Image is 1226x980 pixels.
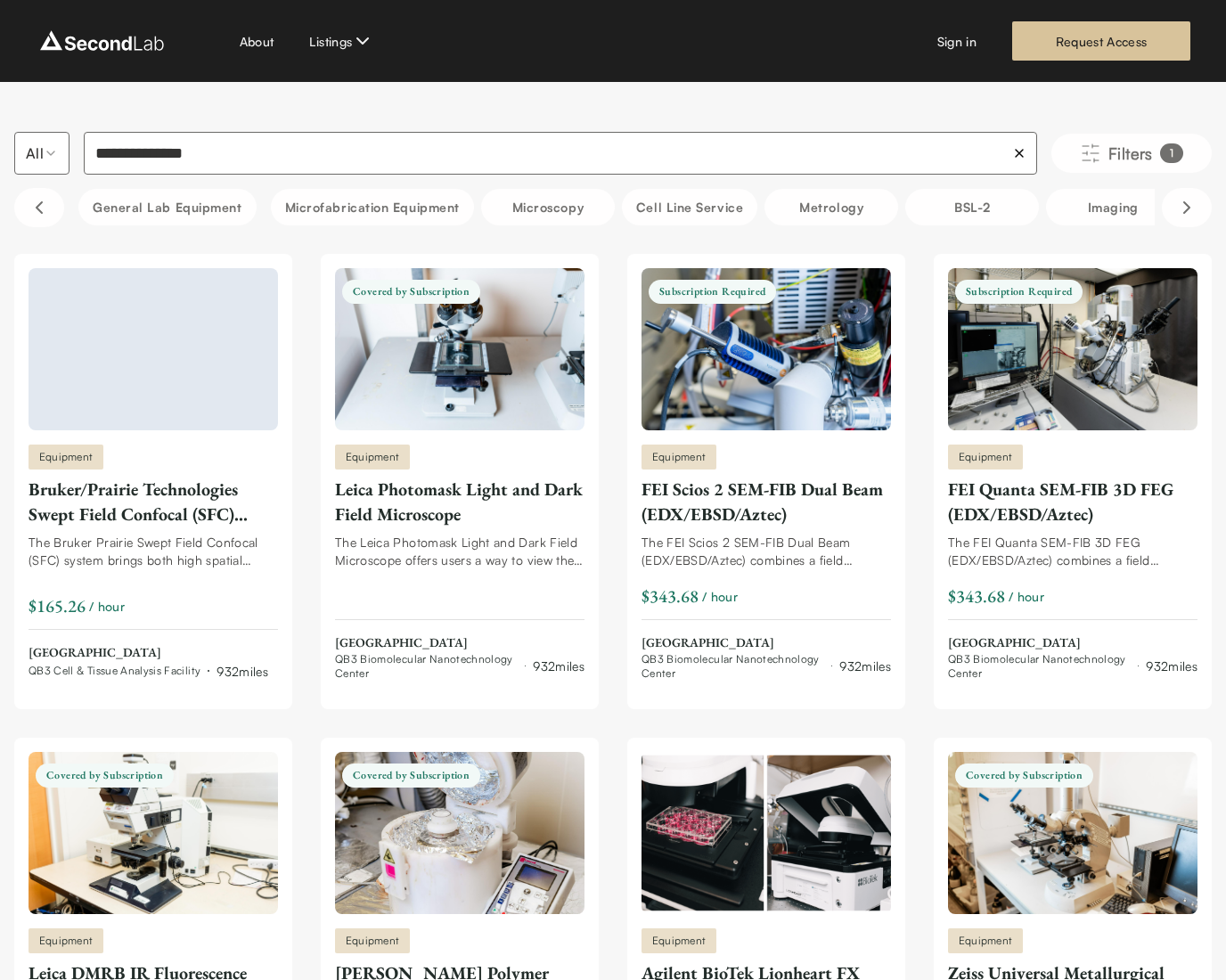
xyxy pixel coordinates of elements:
[335,752,584,914] img: Laurell Polymer Spin Coater WS-650MZ-23NPPB
[1051,134,1212,173] button: Filters
[346,933,399,949] span: Equipment
[39,933,93,949] span: Equipment
[955,764,1093,788] span: Covered by Subscription
[948,268,1197,430] img: FEI Quanta SEM-FIB 3D FEG (EDX/EBSD/Aztec)
[346,449,399,465] span: Equipment
[642,534,891,569] div: The FEI Scios 2 SEM-FIB Dual Beam (EDX/EBSD/Aztec) combines a field emission gun (FEG) electron m...
[39,449,93,465] span: Equipment
[1046,189,1180,225] button: Imaging
[29,477,278,527] div: Bruker/Prairie Technologies Swept Field Confocal (SFC) Scanning System
[764,189,898,225] button: Metrology
[955,280,1083,304] span: Subscription Required
[702,587,738,606] span: / hour
[649,280,776,304] span: Subscription Required
[36,27,168,55] img: logo
[14,132,69,175] button: Select listing type
[642,752,891,914] img: Agilent BioTek Lionheart FX Automated Microscope
[342,764,480,788] span: Covered by Subscription
[240,32,274,51] a: About
[335,634,584,652] span: [GEOGRAPHIC_DATA]
[78,189,257,225] button: General Lab equipment
[481,189,615,225] button: Microscopy
[948,268,1197,681] a: FEI Quanta SEM-FIB 3D FEG (EDX/EBSD/Aztec)Subscription RequiredEquipmentFEI Quanta SEM-FIB 3D FEG...
[948,652,1131,681] span: QB3 Biomolecular Nanotechnology Center
[959,449,1012,465] span: Equipment
[271,189,474,225] button: Microfabrication Equipment
[217,662,268,681] div: 932 miles
[948,634,1197,652] span: [GEOGRAPHIC_DATA]
[905,189,1039,225] button: BSL-2
[335,477,584,527] div: Leica Photomask Light and Dark Field Microscope
[948,477,1197,527] div: FEI Quanta SEM-FIB 3D FEG (EDX/EBSD/Aztec)
[335,268,584,681] a: Leica Photomask Light and Dark Field MicroscopeCovered by SubscriptionEquipmentLeica Photomask Li...
[342,280,480,304] span: Covered by Subscription
[1160,143,1183,163] div: 1
[1009,587,1044,606] span: / hour
[335,652,518,681] span: QB3 Biomolecular Nanotechnology Center
[642,634,891,652] span: [GEOGRAPHIC_DATA]
[642,268,891,430] img: FEI Scios 2 SEM-FIB Dual Beam (EDX/EBSD/Aztec)
[533,657,584,675] div: 932 miles
[642,268,891,681] a: FEI Scios 2 SEM-FIB Dual Beam (EDX/EBSD/Aztec)Subscription RequiredEquipmentFEI Scios 2 SEM-FIB D...
[948,752,1197,914] img: Zeiss Universal Metallurgical Microscope
[335,268,584,430] img: Leica Photomask Light and Dark Field Microscope
[335,534,584,569] div: The Leica Photomask Light and Dark Field Microscope offers users a way to view the structures of ...
[652,933,706,949] span: Equipment
[948,584,1005,608] div: $343.68
[89,597,125,616] span: / hour
[1146,657,1197,675] div: 932 miles
[29,268,278,681] a: EquipmentBruker/Prairie Technologies Swept Field Confocal (SFC) Scanning SystemThe Bruker Prairie...
[937,32,977,51] a: Sign in
[652,449,706,465] span: Equipment
[1108,141,1153,166] span: Filters
[29,644,268,662] span: [GEOGRAPHIC_DATA]
[642,652,824,681] span: QB3 Biomolecular Nanotechnology Center
[622,189,757,225] button: Cell line service
[29,664,200,678] span: QB3 Cell & Tissue Analysis Facility
[1012,21,1190,61] a: Request Access
[29,593,86,618] div: $165.26
[29,752,278,914] img: Leica DMRB IR Fluorescence Upright Microscope
[839,657,891,675] div: 932 miles
[642,477,891,527] div: FEI Scios 2 SEM-FIB Dual Beam (EDX/EBSD/Aztec)
[36,764,174,788] span: Covered by Subscription
[29,534,278,569] div: The Bruker Prairie Swept Field Confocal (SFC) system brings both high spatial resolution and high...
[959,933,1012,949] span: Equipment
[948,534,1197,569] div: The FEI Quanta SEM-FIB 3D FEG (EDX/EBSD/Aztec) combines a field emission gun (FEG) electron micro...
[642,584,699,608] div: $343.68
[309,30,373,52] button: Listings
[1162,188,1212,227] button: Scroll right
[14,188,64,227] button: Scroll left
